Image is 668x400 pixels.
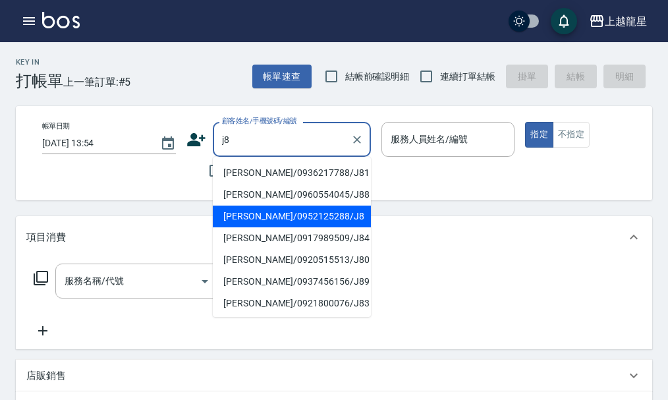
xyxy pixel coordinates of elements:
[42,132,147,154] input: YYYY/MM/DD hh:mm
[345,70,410,84] span: 結帳前確認明細
[213,271,371,293] li: [PERSON_NAME]/0937456156/J89
[42,12,80,28] img: Logo
[213,227,371,249] li: [PERSON_NAME]/0917989509/J84
[16,216,652,258] div: 項目消費
[194,271,215,292] button: Open
[440,70,495,84] span: 連續打單結帳
[152,128,184,159] button: Choose date, selected date is 2025-08-16
[213,314,371,336] li: [PERSON_NAME]/[PERSON_NAME]J86/J86
[63,74,131,90] span: 上一筆訂單:#5
[26,231,66,244] p: 項目消費
[213,206,371,227] li: [PERSON_NAME]/0952125288/J8
[26,369,66,383] p: 店販銷售
[213,293,371,314] li: [PERSON_NAME]/0921800076/J83
[16,72,63,90] h3: 打帳單
[348,130,366,149] button: Clear
[605,13,647,30] div: 上越龍星
[553,122,590,148] button: 不指定
[584,8,652,35] button: 上越龍星
[252,65,312,89] button: 帳單速查
[16,360,652,391] div: 店販銷售
[16,58,63,67] h2: Key In
[222,116,297,126] label: 顧客姓名/手機號碼/編號
[42,121,70,131] label: 帳單日期
[213,184,371,206] li: [PERSON_NAME]/0960554045/J88
[551,8,577,34] button: save
[525,122,553,148] button: 指定
[213,249,371,271] li: [PERSON_NAME]/0920515513/J80
[213,162,371,184] li: [PERSON_NAME]/0936217788/J81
